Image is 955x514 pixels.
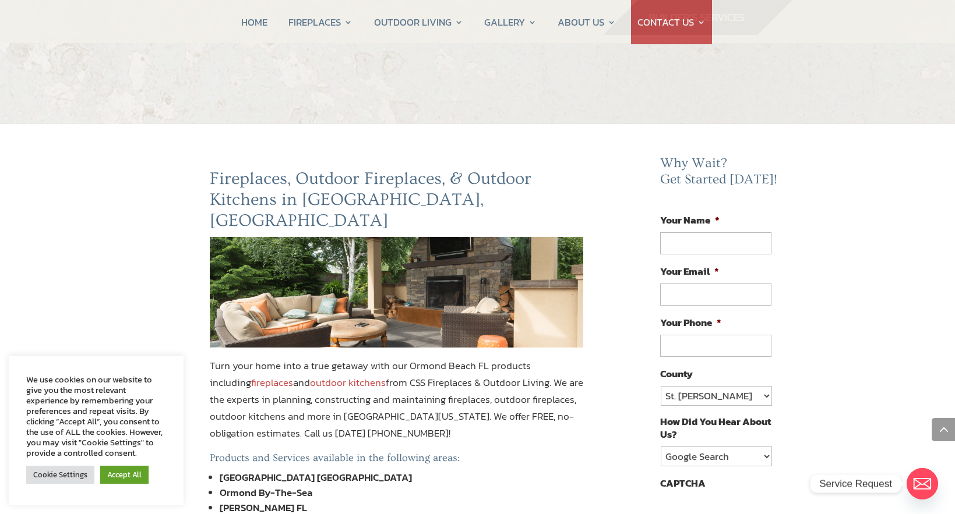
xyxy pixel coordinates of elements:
li: [GEOGRAPHIC_DATA] [GEOGRAPHIC_DATA] [220,470,584,485]
h2: Why Wait? Get Started [DATE]! [660,155,780,193]
label: CAPTCHA [660,477,706,490]
a: outdoor kitchens [310,375,386,390]
a: Email [907,468,938,499]
label: Your Email [660,265,719,278]
li: Ormond By-The-Sea [220,485,584,500]
p: Turn your home into a true getaway with our Ormond Beach FL products including and from CSS Firep... [210,357,584,452]
h5: Products and Services available in the following areas: [210,452,584,470]
h2: Fireplaces, Outdoor Fireplaces, & Outdoor Kitchens in [GEOGRAPHIC_DATA], [GEOGRAPHIC_DATA] [210,168,584,237]
a: fireplaces [251,375,293,390]
label: Your Name [660,214,720,226]
div: We use cookies on our website to give you the most relevant experience by remembering your prefer... [26,374,166,458]
a: Accept All [100,466,149,484]
a: Cookie Settings [26,466,94,484]
img: ormond-beach-fl [210,237,584,348]
label: Your Phone [660,316,721,329]
label: How Did You Hear About Us? [660,415,771,441]
label: County [660,367,693,380]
